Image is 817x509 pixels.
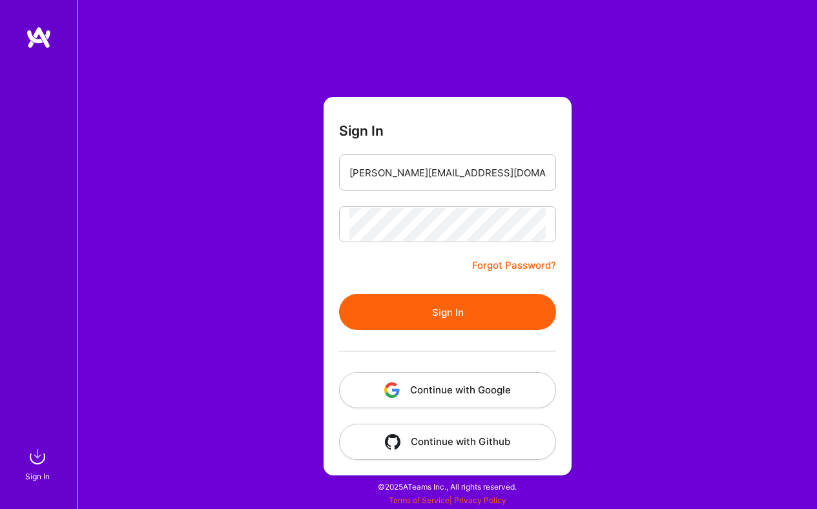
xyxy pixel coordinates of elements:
[25,470,50,483] div: Sign In
[454,495,506,505] a: Privacy Policy
[349,156,546,189] input: Email...
[339,372,556,408] button: Continue with Google
[389,495,450,505] a: Terms of Service
[339,123,384,139] h3: Sign In
[472,258,556,273] a: Forgot Password?
[339,424,556,460] button: Continue with Github
[389,495,506,505] span: |
[385,434,400,450] img: icon
[78,470,817,503] div: © 2025 ATeams Inc., All rights reserved.
[26,26,52,49] img: logo
[384,382,400,398] img: icon
[27,444,50,483] a: sign inSign In
[339,294,556,330] button: Sign In
[25,444,50,470] img: sign in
